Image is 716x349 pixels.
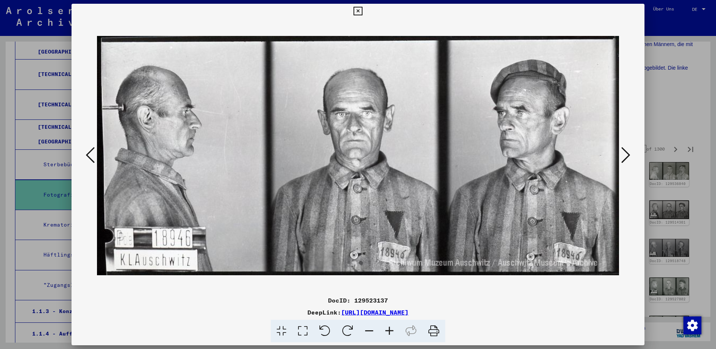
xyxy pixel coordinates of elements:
img: 001.jpg [97,19,619,293]
a: [URL][DOMAIN_NAME] [341,309,409,316]
img: Zustimmung ändern [683,316,701,334]
div: DocID: 129523137 [72,296,644,305]
div: DeepLink: [72,308,644,317]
